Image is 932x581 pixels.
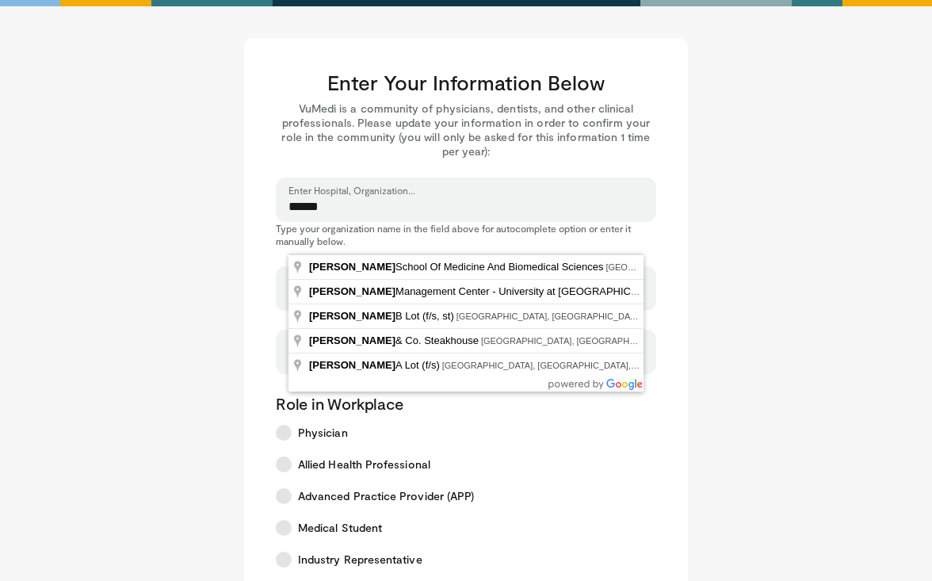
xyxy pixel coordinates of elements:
[298,488,474,504] span: Advanced Practice Provider (APP)
[276,70,656,95] h3: Enter Your Information Below
[442,361,724,370] span: [GEOGRAPHIC_DATA], [GEOGRAPHIC_DATA], [GEOGRAPHIC_DATA]
[288,184,415,197] label: Enter Hospital, Organization...
[309,261,395,273] span: [PERSON_NAME]
[309,310,456,322] span: B Lot (f/s, st)
[309,285,668,297] span: Management Center - University at [GEOGRAPHIC_DATA]
[276,393,656,414] p: Role in Workplace
[309,261,605,273] span: School Of Medicine And Biomedical Sciences
[309,359,442,371] span: A Lot (f/s)
[456,312,739,321] span: [GEOGRAPHIC_DATA], [GEOGRAPHIC_DATA], [GEOGRAPHIC_DATA]
[298,457,430,472] span: Allied Health Professional
[605,262,792,272] span: [GEOGRAPHIC_DATA], [GEOGRAPHIC_DATA]
[309,310,395,322] span: [PERSON_NAME]
[276,222,656,247] p: Type your organization name in the field above for autocomplete option or enter it manually below.
[309,285,395,297] span: [PERSON_NAME]
[481,336,858,346] span: [GEOGRAPHIC_DATA], [GEOGRAPHIC_DATA], [GEOGRAPHIC_DATA], [GEOGRAPHIC_DATA]
[298,520,382,536] span: Medical Student
[309,359,395,371] span: [PERSON_NAME]
[298,552,422,568] span: Industry Representative
[298,425,348,441] span: Physician
[309,334,395,346] span: [PERSON_NAME]
[276,101,656,159] p: VuMedi is a community of physicians, dentists, and other clinical professionals. Please update yo...
[309,334,481,346] span: & Co. Steakhouse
